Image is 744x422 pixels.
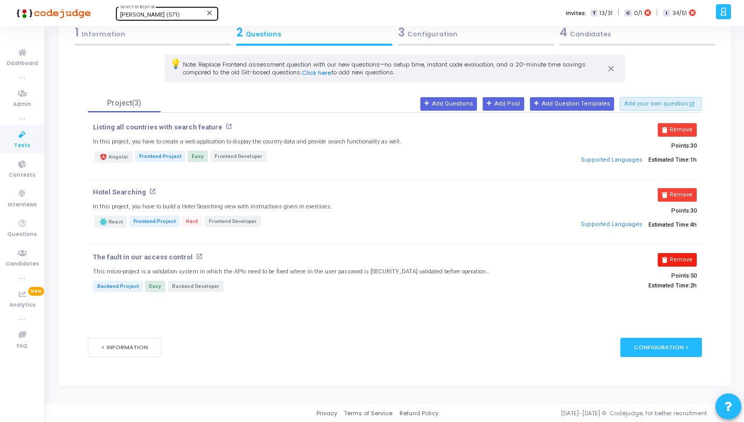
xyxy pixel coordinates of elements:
[502,217,697,233] p: Estimated Time:
[6,260,39,269] span: Candidates
[439,409,731,418] div: [DATE]-[DATE] © Codejudge, for better recruitment.
[9,301,35,310] span: Analytics
[658,253,697,267] button: Remove
[120,11,180,18] span: [PERSON_NAME] (571)
[316,409,337,418] a: Privacy
[600,9,613,18] span: 13/31
[7,230,37,239] span: Questions
[93,138,401,145] h5: In this project, you have to create a web application to display the country data and provide sea...
[210,151,267,162] span: Frontend Developer
[149,188,156,195] mat-icon: open_in_new
[398,24,405,41] span: 3
[591,9,597,17] span: T
[690,156,697,163] span: 1h
[560,24,715,41] div: Candidates
[109,218,123,224] span: React
[400,409,439,418] a: Refund Policy
[9,171,35,180] span: Contests
[690,272,697,279] span: 50
[420,97,477,111] button: Add Questions
[618,7,619,18] span: |
[17,342,28,351] span: FAQ
[577,217,645,233] button: Supported Languages
[556,21,718,49] a: 4Candidates
[577,152,645,168] button: Supported Languages
[236,24,243,41] span: 2
[634,9,642,18] span: 0/1
[196,253,203,260] mat-icon: open_in_new
[689,100,695,108] mat-icon: open_in_new
[690,282,697,289] span: 2h
[625,9,631,17] span: C
[93,268,492,275] h5: This micro-project is a validation system in which the APIs need to be fixed where in the user pa...
[135,151,185,162] span: Frontend Project
[606,64,617,74] mat-icon: close
[93,253,193,261] p: The fault in our access control
[502,282,697,289] p: Estimated Time:
[99,218,108,226] img: react.svg
[658,123,697,137] button: Remove
[398,24,554,41] div: Configuration
[530,97,614,111] button: Add Question Templates
[233,21,395,49] a: 2Questions
[14,141,30,150] span: Tests
[188,151,208,162] span: Easy
[672,9,687,18] span: 34/51
[99,153,108,161] img: angular.svg
[344,409,392,418] a: Terms of Service
[182,216,202,227] span: Hard
[183,61,604,78] div: Note: Replace Frontend assessment question with our new questions—no setup time, instant code eva...
[620,97,702,111] button: Add your own question
[502,207,697,214] p: Points:
[690,142,697,149] span: 30
[225,123,232,130] mat-icon: open_in_new
[28,287,44,296] span: New
[93,188,146,196] p: Hotel Searching
[168,281,223,292] span: Backend Developer
[93,203,332,210] h5: In this project, you have to build a Hotel Searching view with instructions given in exercises.
[236,24,392,41] div: Questions
[75,24,79,41] span: 1
[663,9,670,17] span: I
[205,216,261,227] span: Frontend Developer
[620,338,702,357] div: Configuration >
[502,272,697,279] p: Points:
[72,21,233,49] a: 1Information
[129,216,180,227] span: Frontend Project
[94,98,154,109] div: Project(3)
[7,59,38,68] span: Dashboard
[93,281,143,292] span: Backend Project
[560,24,567,41] span: 4
[301,68,331,78] button: Click here
[206,9,214,17] mat-icon: Clear
[483,97,524,111] button: Add Pool
[109,153,128,159] span: Angular
[13,3,91,23] img: logo
[88,338,162,357] button: < Information
[656,7,658,18] span: |
[566,9,587,18] label: Invites:
[395,21,556,49] a: 3Configuration
[502,142,697,149] p: Points:
[13,100,31,109] span: Admin
[8,201,37,209] span: Interviews
[145,281,165,292] span: Easy
[658,188,697,202] button: Remove
[75,24,231,41] div: Information
[690,221,697,228] span: 4h
[502,152,697,168] p: Estimated Time:
[93,123,222,131] p: Listing all countries with search feature
[690,207,697,214] span: 30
